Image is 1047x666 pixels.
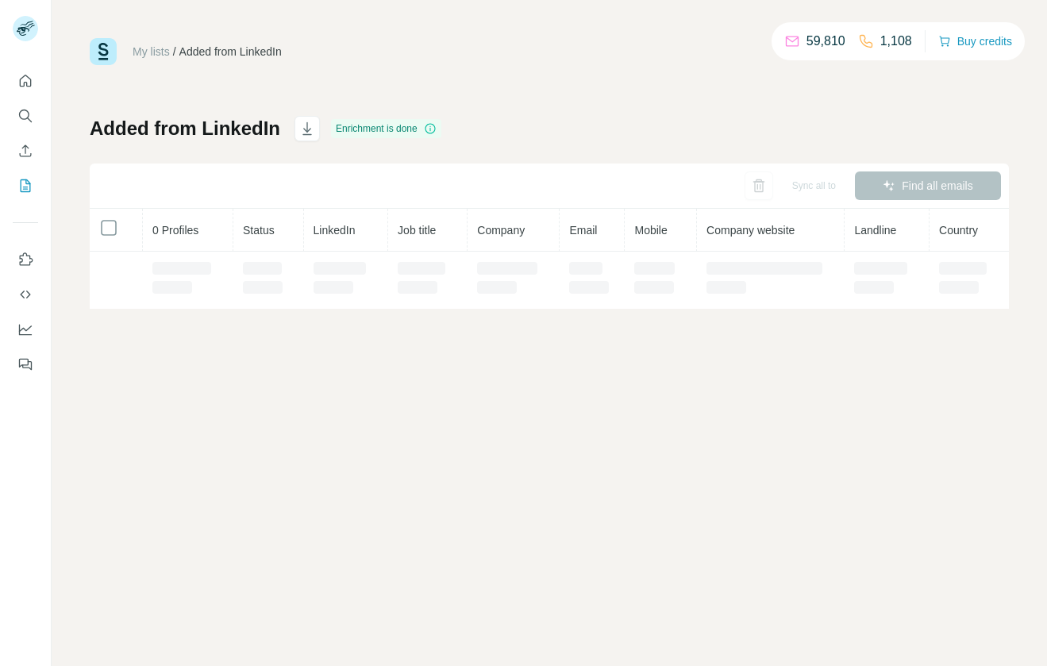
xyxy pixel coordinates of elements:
[331,119,441,138] div: Enrichment is done
[13,280,38,309] button: Use Surfe API
[90,38,117,65] img: Surfe Logo
[314,224,356,237] span: LinkedIn
[938,30,1012,52] button: Buy credits
[179,44,282,60] div: Added from LinkedIn
[634,224,667,237] span: Mobile
[880,32,912,51] p: 1,108
[706,224,795,237] span: Company website
[13,137,38,165] button: Enrich CSV
[13,102,38,130] button: Search
[939,224,978,237] span: Country
[13,245,38,274] button: Use Surfe on LinkedIn
[569,224,597,237] span: Email
[90,116,280,141] h1: Added from LinkedIn
[13,350,38,379] button: Feedback
[243,224,275,237] span: Status
[13,67,38,95] button: Quick start
[13,171,38,200] button: My lists
[133,45,170,58] a: My lists
[806,32,845,51] p: 59,810
[152,224,198,237] span: 0 Profiles
[13,315,38,344] button: Dashboard
[398,224,436,237] span: Job title
[173,44,176,60] li: /
[477,224,525,237] span: Company
[854,224,896,237] span: Landline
